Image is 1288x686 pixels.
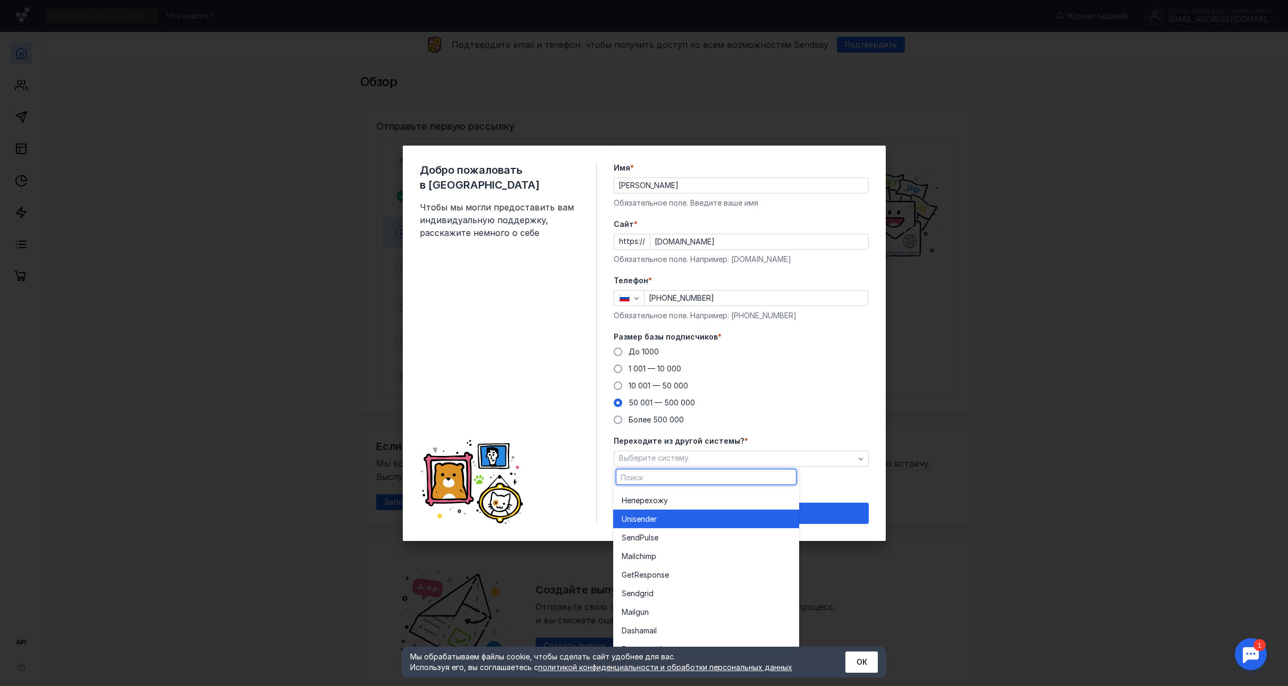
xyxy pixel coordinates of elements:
[629,381,688,390] span: 10 001 — 50 000
[616,470,796,485] input: Поиск
[622,588,647,598] span: Sendgr
[613,603,799,621] button: Mailgun
[622,643,630,654] span: Ex
[614,254,869,265] div: Обязательное поле. Например: [DOMAIN_NAME]
[622,551,651,561] span: Mailchim
[622,606,635,617] span: Mail
[24,6,36,18] div: 1
[655,625,657,636] span: l
[635,606,649,617] span: gun
[614,436,744,446] span: Переходите из другой системы?
[614,219,634,230] span: Cайт
[614,198,869,208] div: Обязательное поле. Введите ваше имя
[622,532,654,543] span: SendPuls
[619,453,689,462] span: Выберите систему
[614,275,648,286] span: Телефон
[613,584,799,603] button: Sendgrid
[420,163,579,192] span: Добро пожаловать в [GEOGRAPHIC_DATA]
[647,588,654,598] span: id
[614,451,869,467] button: Выберите систему
[613,491,799,510] button: Неперехожу
[622,495,631,505] span: Не
[654,532,658,543] span: e
[654,513,657,524] span: r
[614,332,718,342] span: Размер базы подписчиков
[631,495,668,505] span: перехожу
[627,569,669,580] span: etResponse
[629,398,695,407] span: 50 001 — 500 000
[410,651,819,673] div: Мы обрабатываем файлы cookie, чтобы сделать сайт удобнее для вас. Используя его, вы соглашаетесь c
[622,513,654,524] span: Unisende
[538,663,792,672] a: политикой конфиденциальности и обработки персональных данных
[629,415,684,424] span: Более 500 000
[613,488,799,658] div: grid
[613,528,799,547] button: SendPulse
[614,310,869,321] div: Обязательное поле. Например: [PHONE_NUMBER]
[630,643,669,654] span: pertsender
[845,651,878,673] button: ОК
[629,347,659,356] span: До 1000
[613,547,799,565] button: Mailchimp
[613,510,799,528] button: Unisender
[651,551,656,561] span: p
[613,640,799,658] button: Expertsender
[629,364,681,373] span: 1 001 — 10 000
[614,163,630,173] span: Имя
[613,621,799,640] button: Dashamail
[420,201,579,239] span: Чтобы мы могли предоставить вам индивидуальную поддержку, расскажите немного о себе
[622,625,655,636] span: Dashamai
[613,565,799,584] button: GetResponse
[622,569,627,580] span: G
